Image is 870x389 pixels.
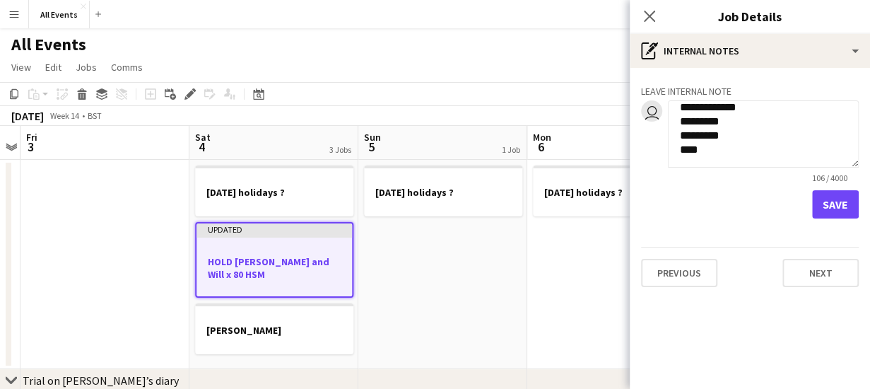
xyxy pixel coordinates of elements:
[195,186,353,199] h3: [DATE] holidays ?
[70,58,102,76] a: Jobs
[47,110,82,121] span: Week 14
[23,373,179,388] div: Trial on [PERSON_NAME]’s diary
[195,324,353,337] h3: [PERSON_NAME]
[24,139,37,155] span: 3
[533,131,551,144] span: Mon
[362,139,381,155] span: 5
[531,139,551,155] span: 6
[76,61,97,74] span: Jobs
[26,131,37,144] span: Fri
[29,1,90,28] button: All Events
[11,61,31,74] span: View
[40,58,67,76] a: Edit
[630,7,870,25] h3: Job Details
[6,58,37,76] a: View
[196,223,352,235] div: Updated
[88,110,102,121] div: BST
[364,166,522,216] app-job-card: [DATE] holidays ?
[630,34,870,68] div: Internal notes
[195,222,353,298] app-job-card: UpdatedHOLD [PERSON_NAME] and Will x 80 HSM
[502,144,520,155] div: 1 Job
[195,131,211,144] span: Sat
[45,61,61,74] span: Edit
[533,186,691,199] h3: [DATE] holidays ?
[195,303,353,354] app-job-card: [PERSON_NAME]
[11,34,86,55] h1: All Events
[641,85,859,98] h3: Leave internal note
[782,259,859,287] button: Next
[195,166,353,216] app-job-card: [DATE] holidays ?
[641,259,717,287] button: Previous
[812,190,859,219] button: Save
[364,131,381,144] span: Sun
[196,255,352,281] h3: HOLD [PERSON_NAME] and Will x 80 HSM
[801,173,859,183] span: 106 / 4000
[111,61,143,74] span: Comms
[533,166,691,216] app-job-card: [DATE] holidays ?
[364,186,522,199] h3: [DATE] holidays ?
[105,58,148,76] a: Comms
[193,139,211,155] span: 4
[11,109,44,123] div: [DATE]
[329,144,351,155] div: 3 Jobs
